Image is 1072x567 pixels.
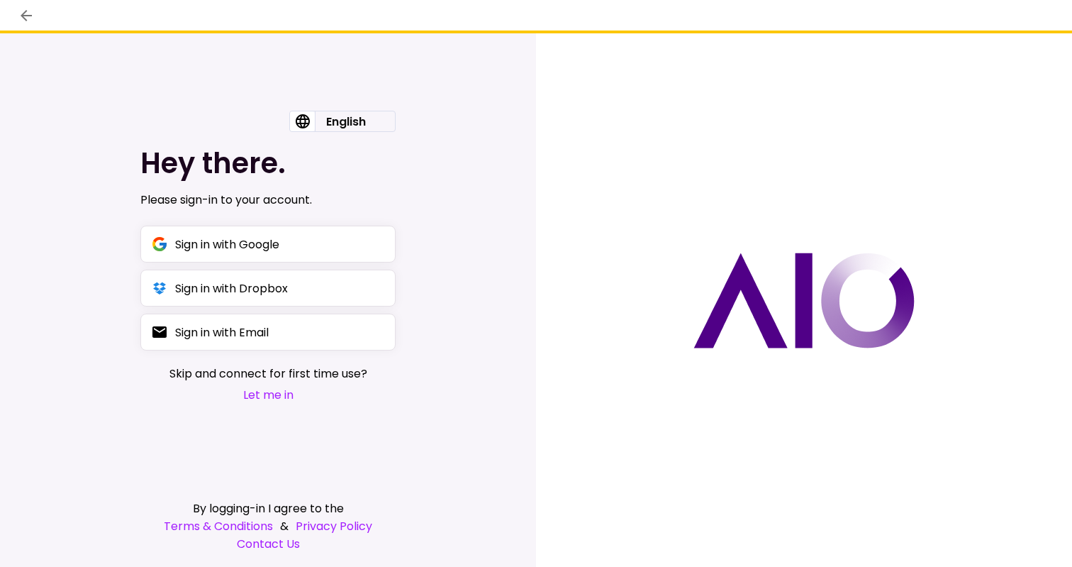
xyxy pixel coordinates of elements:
[169,386,367,404] button: Let me in
[14,4,38,28] button: back
[175,324,269,341] div: Sign in with Email
[693,253,915,348] img: AIO logo
[140,146,396,180] h1: Hey there.
[315,111,377,131] div: English
[140,517,396,535] div: &
[296,517,372,535] a: Privacy Policy
[140,314,396,351] button: Sign in with Email
[175,280,288,297] div: Sign in with Dropbox
[140,500,396,517] div: By logging-in I agree to the
[140,535,396,553] a: Contact Us
[140,226,396,263] button: Sign in with Google
[140,192,396,209] div: Please sign-in to your account.
[140,270,396,307] button: Sign in with Dropbox
[175,236,279,253] div: Sign in with Google
[169,365,367,382] span: Skip and connect for first time use?
[164,517,273,535] a: Terms & Conditions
